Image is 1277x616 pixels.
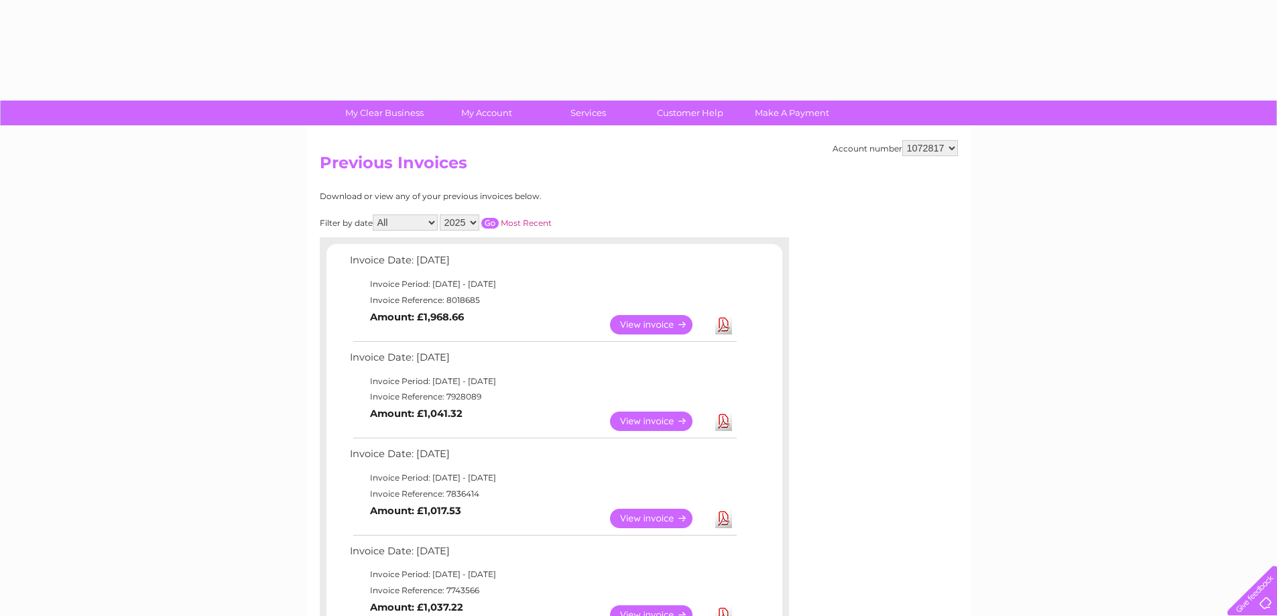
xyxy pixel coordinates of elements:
[320,192,672,201] div: Download or view any of your previous invoices below.
[370,601,463,613] b: Amount: £1,037.22
[370,505,461,517] b: Amount: £1,017.53
[320,153,958,179] h2: Previous Invoices
[715,412,732,431] a: Download
[431,101,542,125] a: My Account
[329,101,440,125] a: My Clear Business
[347,373,739,389] td: Invoice Period: [DATE] - [DATE]
[610,412,709,431] a: View
[715,315,732,334] a: Download
[635,101,745,125] a: Customer Help
[347,251,739,276] td: Invoice Date: [DATE]
[347,276,739,292] td: Invoice Period: [DATE] - [DATE]
[347,486,739,502] td: Invoice Reference: 7836414
[347,470,739,486] td: Invoice Period: [DATE] - [DATE]
[833,140,958,156] div: Account number
[347,292,739,308] td: Invoice Reference: 8018685
[715,509,732,528] a: Download
[501,218,552,228] a: Most Recent
[370,408,463,420] b: Amount: £1,041.32
[347,582,739,599] td: Invoice Reference: 7743566
[370,311,464,323] b: Amount: £1,968.66
[610,315,709,334] a: View
[737,101,847,125] a: Make A Payment
[347,349,739,373] td: Invoice Date: [DATE]
[347,445,739,470] td: Invoice Date: [DATE]
[347,566,739,582] td: Invoice Period: [DATE] - [DATE]
[610,509,709,528] a: View
[533,101,644,125] a: Services
[347,389,739,405] td: Invoice Reference: 7928089
[347,542,739,567] td: Invoice Date: [DATE]
[320,214,672,231] div: Filter by date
